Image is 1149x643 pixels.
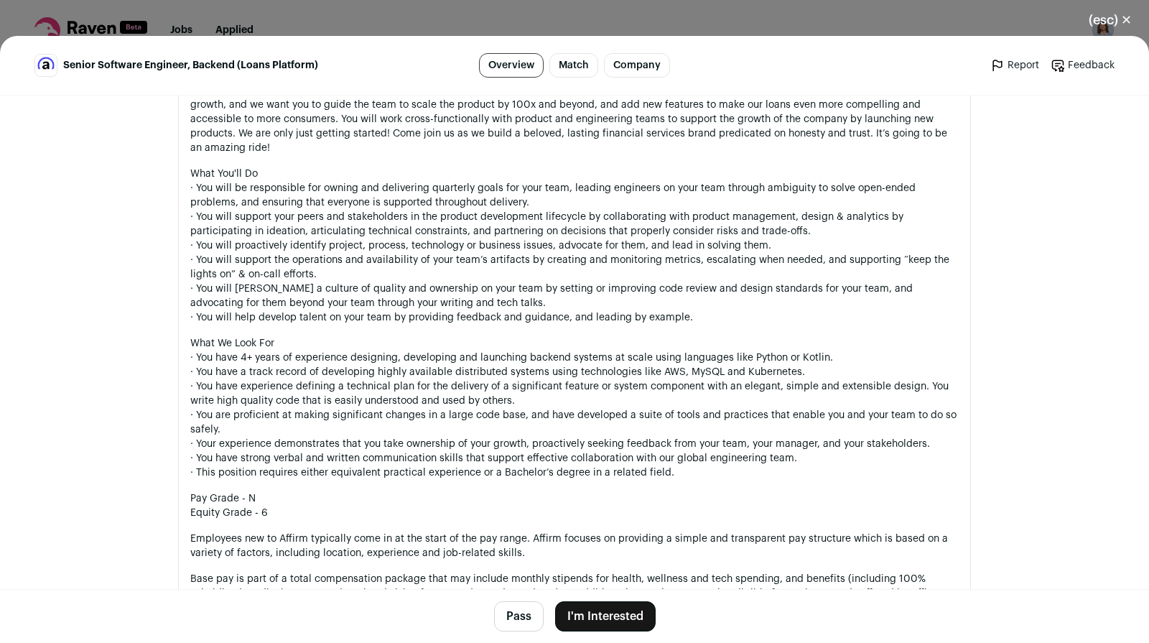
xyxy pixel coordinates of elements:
[555,601,656,632] button: I'm Interested
[190,83,959,155] p: We are looking for a Senior Software Engineer for the Loans Platform team, which is responsible f...
[494,601,544,632] button: Pass
[190,572,959,615] p: Base pay is part of a total compensation package that may include monthly stipends for health, we...
[35,55,57,76] img: b8aebdd1f910e78187220eb90cc21d50074b3a99d53b240b52f0c4a299e1e609.jpg
[190,532,959,560] p: Employees new to Affirm typically come in at the start of the pay range. Affirm focuses on provid...
[190,336,959,480] p: What We Look For · You have 4+ years of experience designing, developing and launching backend sy...
[990,58,1039,73] a: Report
[604,53,670,78] a: Company
[1051,58,1115,73] a: Feedback
[63,58,318,73] span: Senior Software Engineer, Backend (Loans Platform)
[1071,4,1149,36] button: Close modal
[549,53,598,78] a: Match
[190,491,959,520] p: Pay Grade - N Equity Grade - 6
[190,167,959,325] p: What You'll Do · You will be responsible for owning and delivering quarterly goals for your team,...
[479,53,544,78] a: Overview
